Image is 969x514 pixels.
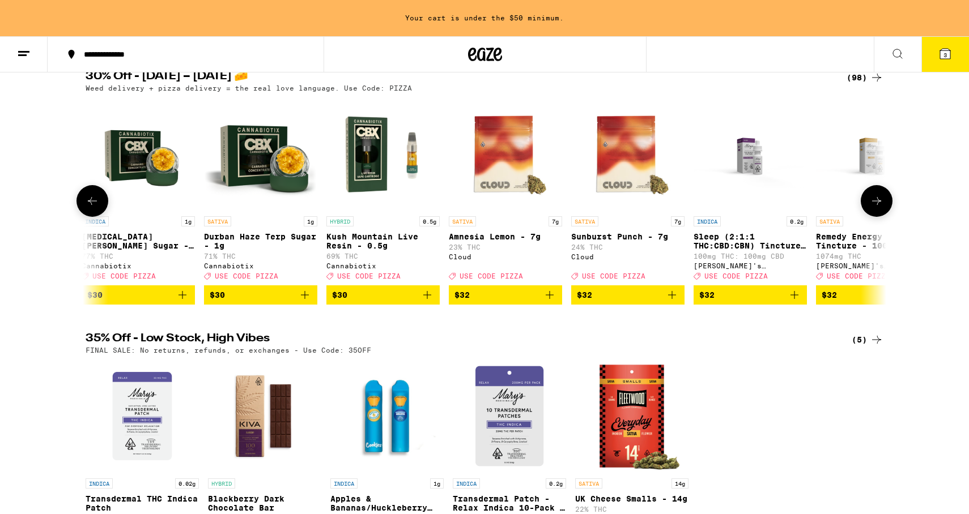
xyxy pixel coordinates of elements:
p: SATIVA [571,216,598,226]
p: 7g [671,216,685,226]
img: Fleetwood - UK Cheese Smalls - 14g [575,359,688,473]
p: 0.5g [419,216,440,226]
p: Sunburst Punch - 7g [571,232,685,241]
a: Open page for Remedy Energy THC Tincture - 1000mg from Mary's Medicinals [816,97,929,285]
h2: 30% Off - [DATE] – [DATE] 🧀 [86,71,828,84]
img: Cloud - Sunburst Punch - 7g [571,97,685,211]
a: Open page for Sleep (2:1:1 THC:CBD:CBN) Tincture - 200mg from Mary's Medicinals [694,97,807,285]
p: HYBRID [326,216,354,226]
p: Blackberry Dark Chocolate Bar [208,494,321,512]
div: [PERSON_NAME]'s Medicinals [694,262,807,269]
p: UK Cheese Smalls - 14g [575,494,688,503]
span: $32 [699,290,715,299]
p: HYBRID [208,478,235,489]
span: USE CODE PIZZA [92,272,156,280]
p: 77% THC [82,252,195,260]
p: SATIVA [575,478,602,489]
p: INDICA [453,478,480,489]
button: Add to bag [694,285,807,305]
p: 0.2g [787,216,807,226]
p: INDICA [86,478,113,489]
p: INDICA [82,216,109,226]
p: SATIVA [449,216,476,226]
p: Transdermal Patch - Relax Indica 10-Pack - 200mg [453,494,566,512]
div: [PERSON_NAME]'s Medicinals [816,262,929,269]
p: Apples & Bananas/Huckleberry Gelato 3 in 1 AIO - 1g [330,494,444,512]
img: Mary's Medicinals - Remedy Energy THC Tincture - 1000mg [816,97,929,211]
a: Open page for Durban Haze Terp Sugar - 1g from Cannabiotix [204,97,317,285]
p: 100mg THC: 100mg CBD [694,252,807,260]
div: Cloud [449,253,562,260]
p: 1074mg THC [816,252,929,260]
p: 23% THC [449,243,562,251]
p: 14g [671,478,688,489]
span: USE CODE PIZZA [704,272,768,280]
button: Add to bag [82,285,195,305]
img: Kiva Confections - Blackberry Dark Chocolate Bar [208,359,321,473]
p: Transdermal THC Indica Patch [86,494,199,512]
p: Sleep (2:1:1 THC:CBD:CBN) Tincture - 200mg [694,232,807,250]
p: 22% THC [575,506,688,513]
a: Open page for Jet Lag OG Terp Sugar - 1g from Cannabiotix [82,97,195,285]
p: 71% THC [204,252,317,260]
button: Add to bag [449,285,562,305]
p: Durban Haze Terp Sugar - 1g [204,232,317,250]
p: Amnesia Lemon - 7g [449,232,562,241]
a: (98) [847,71,883,84]
p: 0.02g [175,478,199,489]
img: Mary's Medicinals - Transdermal THC Indica Patch [86,359,199,473]
p: 1g [430,478,444,489]
img: Cannabiotix - Jet Lag OG Terp Sugar - 1g [82,97,195,211]
p: [MEDICAL_DATA] [PERSON_NAME] Sugar - 1g [82,232,195,250]
span: $30 [87,290,103,299]
button: Add to bag [816,285,929,305]
a: Open page for Kush Mountain Live Resin - 0.5g from Cannabiotix [326,97,440,285]
img: Cannabiotix - Durban Haze Terp Sugar - 1g [204,97,317,211]
a: Open page for Sunburst Punch - 7g from Cloud [571,97,685,285]
img: Mary's Medicinals - Transdermal Patch - Relax Indica 10-Pack - 200mg [453,359,566,473]
span: $30 [210,290,225,299]
span: 3 [943,52,947,58]
button: Add to bag [326,285,440,305]
p: FINAL SALE: No returns, refunds, or exchanges - Use Code: 35OFF [86,346,371,354]
img: Cookies - Apples & Bananas/Huckleberry Gelato 3 in 1 AIO - 1g [330,359,444,473]
p: 1g [181,216,195,226]
p: 69% THC [326,252,440,260]
span: USE CODE PIZZA [460,272,523,280]
img: Cloud - Amnesia Lemon - 7g [449,97,562,211]
img: Mary's Medicinals - Sleep (2:1:1 THC:CBD:CBN) Tincture - 200mg [694,97,807,211]
a: (5) [852,333,883,346]
div: Cannabiotix [82,262,195,269]
a: Open page for Amnesia Lemon - 7g from Cloud [449,97,562,285]
span: USE CODE PIZZA [827,272,890,280]
p: 24% THC [571,243,685,251]
p: SATIVA [204,216,231,226]
span: $32 [577,290,592,299]
span: $30 [332,290,347,299]
span: USE CODE PIZZA [215,272,278,280]
span: $32 [822,290,837,299]
div: Cannabiotix [204,262,317,269]
p: INDICA [694,216,721,226]
button: Add to bag [571,285,685,305]
span: USE CODE PIZZA [582,272,645,280]
p: 0.2g [546,478,566,489]
div: Cloud [571,253,685,260]
h2: 35% Off - Low Stock, High Vibes [86,333,828,346]
p: 1g [304,216,317,226]
span: USE CODE PIZZA [337,272,401,280]
button: Add to bag [204,285,317,305]
p: SATIVA [816,216,843,226]
span: $32 [454,290,470,299]
button: 3 [921,37,969,72]
p: Weed delivery + pizza delivery = the real love language. Use Code: PIZZA [86,84,412,92]
p: 7g [549,216,562,226]
div: Cannabiotix [326,262,440,269]
p: Kush Mountain Live Resin - 0.5g [326,232,440,250]
p: Remedy Energy THC Tincture - 1000mg [816,232,929,250]
img: Cannabiotix - Kush Mountain Live Resin - 0.5g [326,97,440,211]
p: INDICA [330,478,358,489]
